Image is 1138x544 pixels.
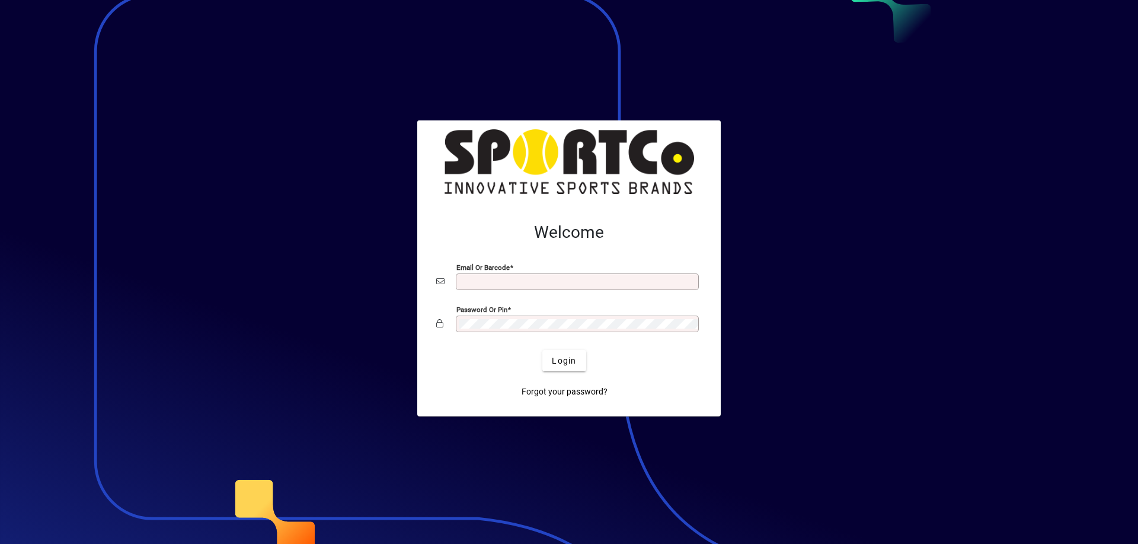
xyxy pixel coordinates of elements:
[542,350,586,371] button: Login
[436,222,702,243] h2: Welcome
[456,306,507,314] mat-label: Password or Pin
[552,355,576,367] span: Login
[517,381,612,402] a: Forgot your password?
[456,263,510,272] mat-label: Email or Barcode
[522,386,608,398] span: Forgot your password?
